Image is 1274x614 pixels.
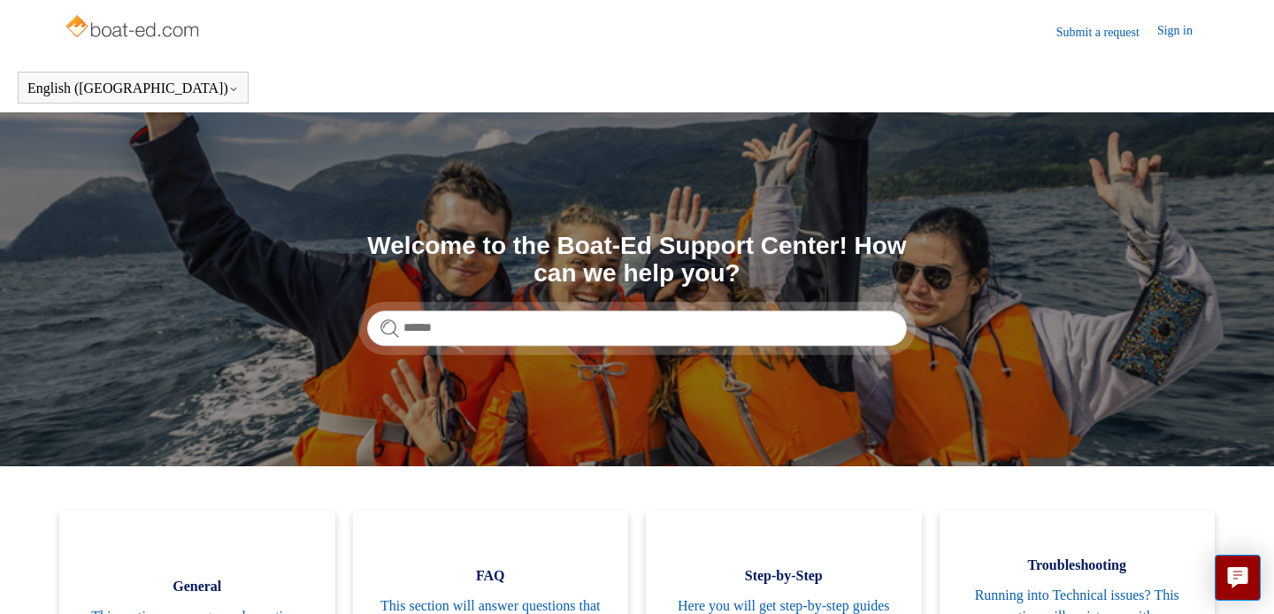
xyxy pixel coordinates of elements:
h1: Welcome to the Boat-Ed Support Center! How can we help you? [367,233,907,288]
button: English ([GEOGRAPHIC_DATA]) [27,81,239,96]
a: Submit a request [1056,23,1157,42]
input: Search [367,311,907,346]
span: Step-by-Step [672,565,895,587]
a: Sign in [1157,21,1210,42]
span: General [86,576,309,597]
span: FAQ [380,565,602,587]
span: Troubleshooting [966,555,1189,576]
img: Boat-Ed Help Center home page [64,11,204,46]
button: Live chat [1215,555,1261,601]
